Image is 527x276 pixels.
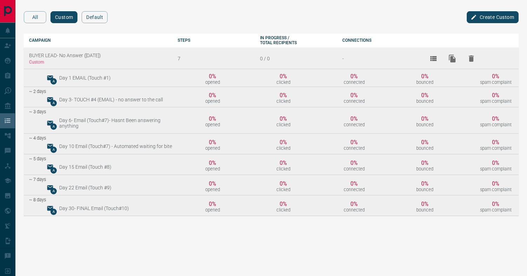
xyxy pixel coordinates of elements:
[480,122,512,127] span: spam complaint
[50,123,57,130] span: A
[408,115,443,122] p: 0%
[408,180,443,187] p: 0%
[344,122,365,127] span: connected
[50,188,57,194] span: A
[344,146,365,151] span: connected
[444,50,461,67] button: Duplicate
[416,166,433,171] span: bounced
[195,92,230,99] p: 0%
[29,197,172,202] p: ~ 8 days
[24,48,172,69] td: BUYER LEAD- No Answer ([DATE])
[420,34,519,48] th: actions
[408,139,443,146] p: 0%
[29,89,172,94] p: ~ 2 days
[344,187,365,192] span: connected
[337,92,372,99] p: 0%
[29,60,172,65] div: Custom
[416,122,433,127] span: bounced
[416,146,433,151] span: bounced
[50,78,57,85] span: A
[478,160,513,166] p: 0%
[29,109,172,114] p: ~ 3 days
[337,115,372,122] p: 0%
[29,177,172,182] p: ~ 7 days
[266,115,301,122] p: 0%
[408,73,443,80] p: 0%
[59,206,129,211] p: Day 30- FINAL Email (Touch#10)
[82,11,108,23] button: Default
[408,92,443,99] p: 0%
[408,201,443,207] p: 0%
[266,139,301,146] p: 0%
[276,166,290,171] span: clicked
[467,11,519,23] button: Create Custom
[205,146,220,151] span: opened
[59,164,111,170] p: Day 15 Email (Touch #8)
[59,117,172,129] p: Day 6- Email (Touch#7)- Hasnt Been answering anything
[195,73,230,80] p: 0%
[416,80,433,85] span: bounced
[50,167,57,174] span: A
[255,48,337,69] td: 0 / 0
[478,92,513,99] p: 0%
[276,99,290,104] span: clicked
[337,34,419,48] th: Connections
[337,73,372,80] p: 0%
[478,180,513,187] p: 0%
[195,180,230,187] p: 0%
[425,50,442,67] button: View Details
[337,48,419,69] td: -
[50,147,57,153] span: A
[480,146,512,151] span: spam complaint
[344,80,365,85] span: connected
[276,187,290,192] span: clicked
[59,75,111,81] p: Day 1 EMAIL (Touch #1)
[416,187,433,192] span: bounced
[337,139,372,146] p: 0%
[29,135,172,141] p: ~ 4 days
[205,80,220,85] span: opened
[480,99,512,104] span: spam complaint
[478,73,513,80] p: 0%
[480,80,512,85] span: spam complaint
[478,201,513,207] p: 0%
[337,201,372,207] p: 0%
[195,160,230,166] p: 0%
[195,115,230,122] p: 0%
[172,34,255,48] th: Steps
[50,100,57,106] span: A
[205,122,220,127] span: opened
[59,185,111,190] p: Day 22 Email (Touch #9)
[255,34,337,48] th: In Progress / Total Recipients
[416,207,433,213] span: bounced
[344,166,365,171] span: connected
[205,187,220,192] span: opened
[480,166,512,171] span: spam complaint
[266,73,301,80] p: 0%
[480,187,512,192] span: spam complaint
[59,143,172,149] p: Day 10 Email (Touch#7) - Automated waiting for bite
[50,11,77,23] button: Custom
[24,34,172,48] th: Campaign
[195,201,230,207] p: 0%
[276,146,290,151] span: clicked
[205,166,220,171] span: opened
[478,115,513,122] p: 0%
[463,50,480,67] button: Delete
[50,209,57,215] span: A
[178,56,255,61] div: 7
[266,160,301,166] p: 0%
[408,160,443,166] p: 0%
[266,92,301,99] p: 0%
[195,139,230,146] p: 0%
[276,122,290,127] span: clicked
[24,11,46,23] button: All
[276,207,290,213] span: clicked
[344,207,365,213] span: connected
[205,207,220,213] span: opened
[344,99,365,104] span: connected
[478,139,513,146] p: 0%
[480,207,512,213] span: spam complaint
[59,97,163,102] p: Day 3- TOUCH #4 (EMAIL) - no answer to the call
[205,99,220,104] span: opened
